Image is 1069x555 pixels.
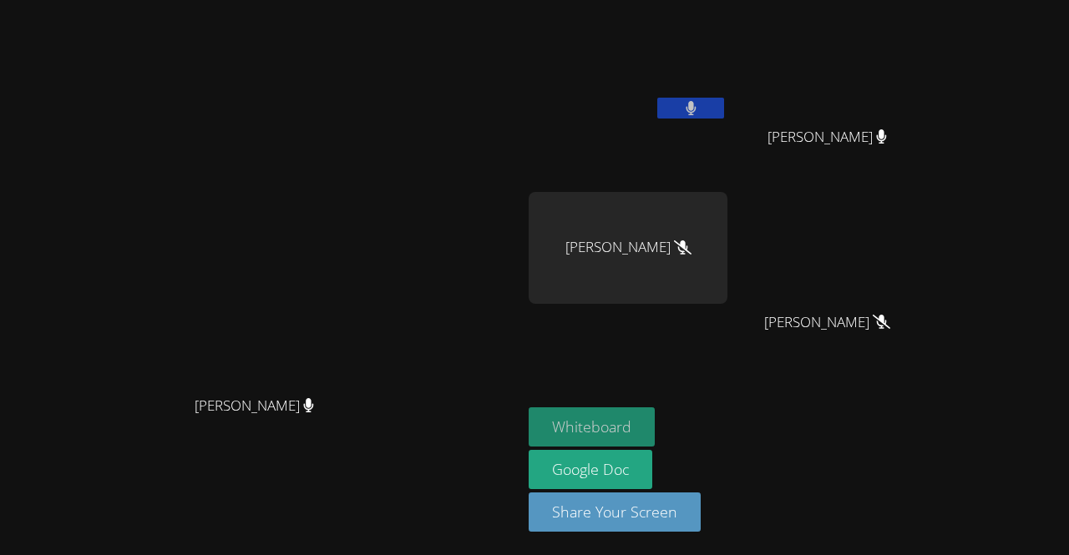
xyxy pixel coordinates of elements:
span: [PERSON_NAME] [195,394,314,418]
div: [PERSON_NAME] [529,192,727,304]
button: Share Your Screen [529,492,701,532]
a: Google Doc [529,450,652,489]
span: [PERSON_NAME] [768,125,887,149]
span: [PERSON_NAME] [764,310,890,335]
button: Whiteboard [529,407,655,447]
